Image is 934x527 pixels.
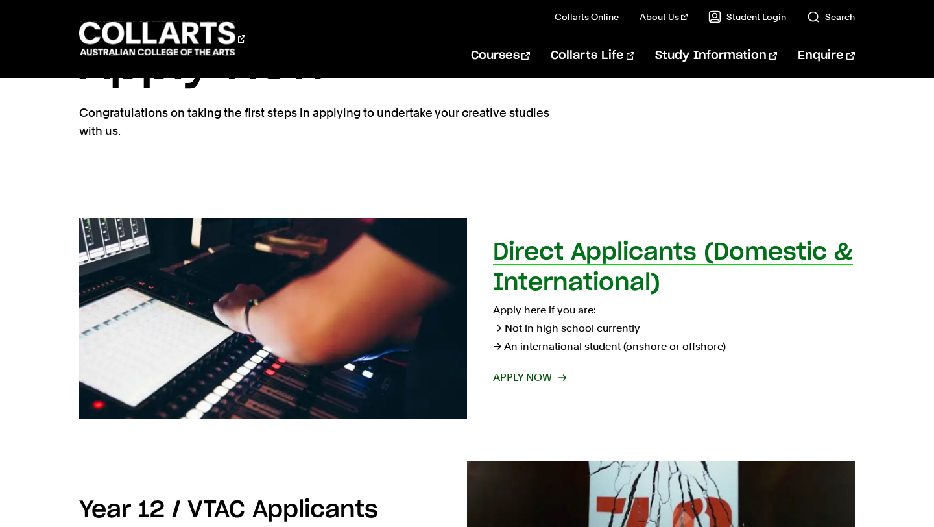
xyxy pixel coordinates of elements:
[79,218,854,419] a: Direct Applicants (Domestic & International) Apply here if you are:→ Not in high school currently...
[79,104,553,140] p: Congratulations on taking the first steps in applying to undertake your creative studies with us.
[493,301,855,356] p: Apply here if you are: → Not in high school currently → An international student (onshore or offs...
[79,20,245,57] div: Go to homepage
[551,34,634,77] a: Collarts Life
[798,34,854,77] a: Enquire
[655,34,777,77] a: Study Information
[79,498,378,522] h2: Year 12 / VTAC Applicants
[493,369,565,387] span: Apply now
[555,10,619,23] a: Collarts Online
[471,34,530,77] a: Courses
[708,10,786,23] a: Student Login
[640,10,688,23] a: About Us
[493,241,853,295] h2: Direct Applicants (Domestic & International)
[807,10,855,23] a: Search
